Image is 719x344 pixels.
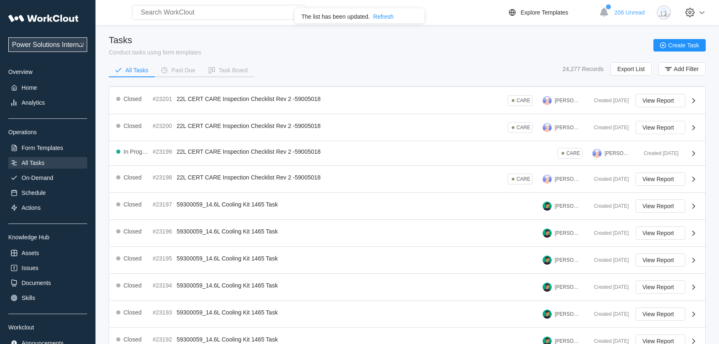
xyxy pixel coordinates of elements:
button: View Report [636,307,685,321]
a: Closed#2319459300059_14.6L Cooling Kit 1465 Task[PERSON_NAME]Created [DATE]View Report [110,274,705,301]
div: Created [DATE] [587,125,629,130]
img: user.png [543,283,552,292]
div: #23195 [153,255,174,262]
div: [PERSON_NAME] [555,176,581,182]
a: Form Templates [8,142,87,154]
div: Refresh [373,13,394,20]
button: Export List [610,62,652,76]
div: Documents [22,280,51,286]
div: Created [DATE] [587,98,629,103]
img: user-3.png [592,149,602,158]
div: 24,277 Records [562,66,604,72]
span: View Report [643,311,674,317]
img: user-3.png [543,123,552,132]
a: Closed#2319659300059_14.6L Cooling Kit 1465 Task[PERSON_NAME]Created [DATE]View Report [110,220,705,247]
a: On-Demand [8,172,87,184]
div: [PERSON_NAME] [555,284,581,290]
div: Closed [124,96,142,102]
span: Add Filter [674,66,699,72]
div: The list has been updated. [301,13,370,20]
div: On-Demand [22,174,53,181]
div: Issues [22,265,38,271]
a: Explore Templates [507,7,595,17]
div: #23194 [153,282,174,289]
div: [PERSON_NAME] [555,98,581,103]
div: Closed [124,123,142,129]
div: Created [DATE] [587,311,629,317]
div: Created [DATE] [587,230,629,236]
a: In Progress#2319922L CERT CARE Inspection Checklist Rev 2 -59005018CARE[PERSON_NAME]Created [DATE] [110,141,705,166]
div: [PERSON_NAME] [555,230,581,236]
button: View Report [636,94,685,107]
span: View Report [643,230,674,236]
div: In Progress [124,148,149,155]
a: Closed#2319359300059_14.6L Cooling Kit 1465 Task[PERSON_NAME]Created [DATE]View Report [110,301,705,328]
span: 59300059_14.6L Cooling Kit 1465 Task [177,201,278,208]
span: View Report [643,176,674,182]
div: [PERSON_NAME] [555,203,581,209]
div: Conduct tasks using form templates [109,49,201,56]
div: Home [22,84,37,91]
div: Past Due [171,67,196,73]
div: [PERSON_NAME] [605,150,631,156]
div: Closed [124,309,142,316]
div: Schedule [22,189,46,196]
div: All Tasks [125,67,148,73]
button: Task Board [202,64,254,76]
div: Explore Templates [521,9,568,16]
div: Closed [124,336,142,343]
div: Knowledge Hub [8,234,87,241]
span: 59300059_14.6L Cooling Kit 1465 Task [177,309,278,316]
div: All Tasks [22,160,44,166]
a: Closed#2319822L CERT CARE Inspection Checklist Rev 2 -59005018CARE[PERSON_NAME]Created [DATE]View... [110,166,705,193]
span: View Report [643,125,674,130]
div: [PERSON_NAME] [555,311,581,317]
div: #23196 [153,228,174,235]
div: [PERSON_NAME] [555,125,581,130]
button: All Tasks [109,64,155,76]
span: 59300059_14.6L Cooling Kit 1465 Task [177,228,278,235]
button: View Report [636,121,685,134]
button: View Report [636,172,685,186]
div: #23199 [153,148,174,155]
a: Issues [8,262,87,274]
span: 59300059_14.6L Cooling Kit 1465 Task [177,336,278,343]
div: Form Templates [22,145,63,151]
span: View Report [643,338,674,344]
div: #23201 [153,96,174,102]
a: Skills [8,292,87,304]
div: Analytics [22,99,45,106]
a: All Tasks [8,157,87,169]
span: View Report [643,284,674,290]
div: Closed [124,174,142,181]
div: Created [DATE] [587,257,629,263]
a: Analytics [8,97,87,108]
div: Created [DATE] [587,176,629,182]
img: user-3.png [543,174,552,184]
img: user.png [543,310,552,319]
span: View Report [643,257,674,263]
div: Assets [22,250,39,256]
div: Overview [8,69,87,75]
div: Closed [124,282,142,289]
button: Add Filter [658,62,706,76]
div: Tasks [109,35,201,46]
input: Search WorkClout [132,5,306,20]
span: 22L CERT CARE Inspection Checklist Rev 2 -59005018 [177,174,321,181]
div: Created [DATE] [637,150,679,156]
div: Closed [124,228,142,235]
div: CARE [566,150,580,156]
div: Closed [124,201,142,208]
span: 59300059_14.6L Cooling Kit 1465 Task [177,282,278,289]
a: Actions [8,202,87,214]
div: Closed [124,255,142,262]
img: user.png [543,229,552,238]
span: 22L CERT CARE Inspection Checklist Rev 2 -59005018 [177,148,321,155]
div: Task Board [219,67,248,73]
button: View Report [636,253,685,267]
span: 22L CERT CARE Inspection Checklist Rev 2 -59005018 [177,96,321,102]
div: Created [DATE] [587,203,629,209]
a: Home [8,82,87,93]
a: Closed#2320122L CERT CARE Inspection Checklist Rev 2 -59005018CARE[PERSON_NAME]Created [DATE]View... [110,87,705,114]
div: #23198 [153,174,174,181]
